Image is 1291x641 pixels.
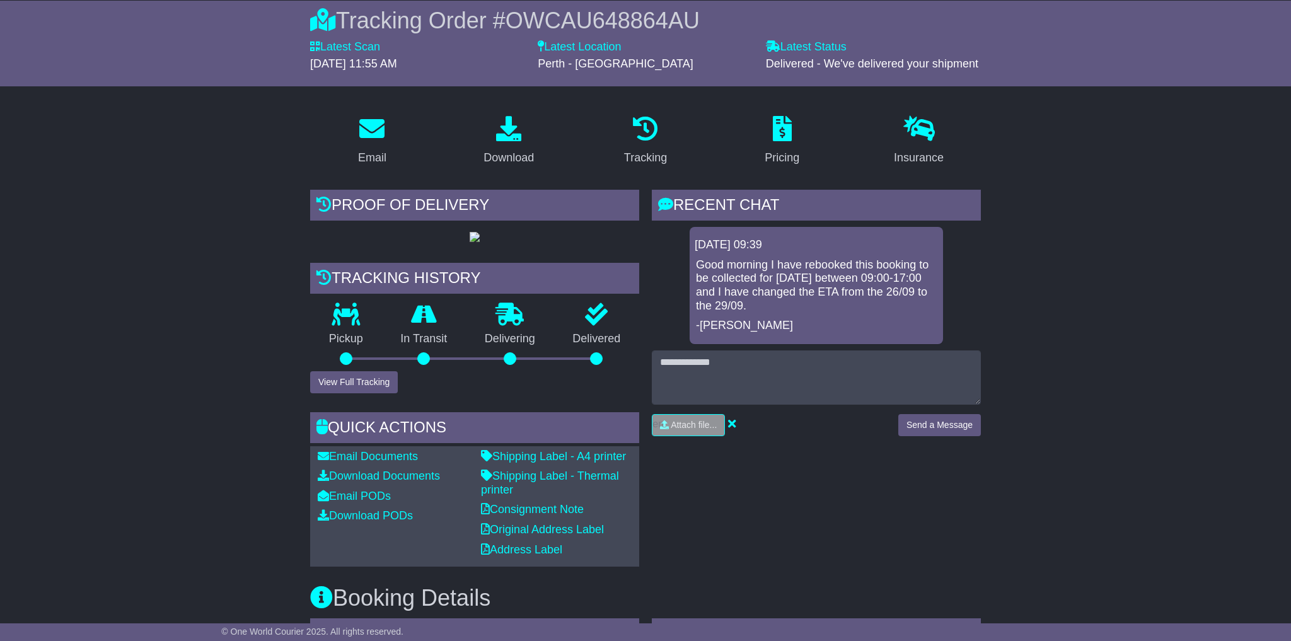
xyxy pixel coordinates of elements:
div: Proof of Delivery [310,190,639,224]
a: Consignment Note [481,503,584,516]
a: Email [350,112,395,171]
a: Tracking [616,112,675,171]
div: Tracking Order # [310,7,981,34]
p: In Transit [382,332,466,346]
h3: Booking Details [310,586,981,611]
button: Send a Message [898,414,981,436]
a: Download [475,112,542,171]
div: Pricing [765,149,799,166]
p: Pickup [310,332,382,346]
button: View Full Tracking [310,371,398,393]
div: RECENT CHAT [652,190,981,224]
div: Insurance [894,149,944,166]
p: Delivering [466,332,554,346]
label: Latest Location [538,40,621,54]
span: Delivered - We've delivered your shipment [766,57,978,70]
a: Download PODs [318,509,413,522]
a: Insurance [886,112,952,171]
a: Original Address Label [481,523,604,536]
a: Shipping Label - A4 printer [481,450,626,463]
a: Download Documents [318,470,440,482]
div: Download [483,149,534,166]
span: OWCAU648864AU [506,8,700,33]
a: Address Label [481,543,562,556]
label: Latest Scan [310,40,380,54]
a: Pricing [756,112,808,171]
span: © One World Courier 2025. All rights reserved. [221,627,403,637]
a: Email Documents [318,450,418,463]
span: Perth - [GEOGRAPHIC_DATA] [538,57,693,70]
span: [DATE] 11:55 AM [310,57,397,70]
a: Email PODs [318,490,391,502]
label: Latest Status [766,40,847,54]
p: Delivered [554,332,640,346]
img: GetPodImage [470,232,480,242]
div: Tracking history [310,263,639,297]
p: Good morning I have rebooked this booking to be collected for [DATE] between 09:00-17:00 and I ha... [696,258,937,313]
div: Quick Actions [310,412,639,446]
a: Shipping Label - Thermal printer [481,470,619,496]
div: Tracking [624,149,667,166]
p: -[PERSON_NAME] [696,319,937,333]
div: [DATE] 09:39 [695,238,938,252]
div: Email [358,149,386,166]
